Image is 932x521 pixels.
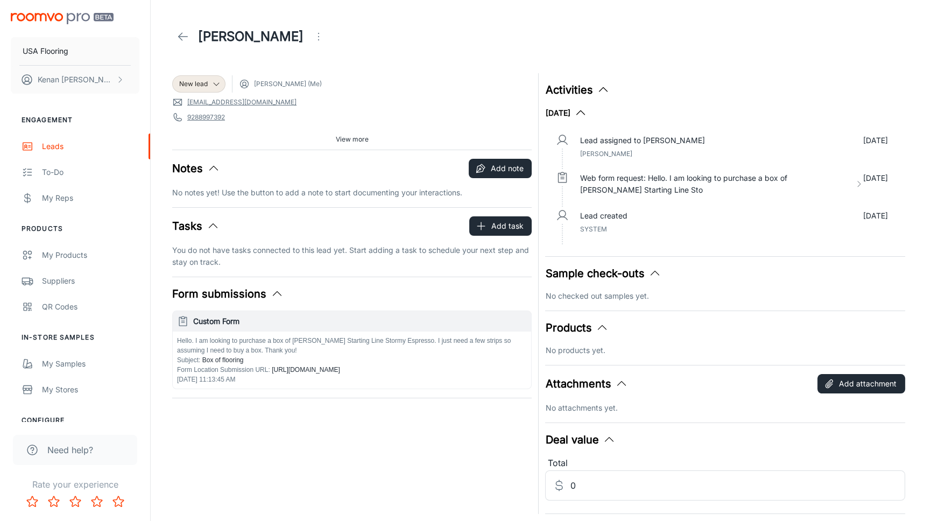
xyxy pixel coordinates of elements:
[545,376,628,392] button: Attachments
[545,432,616,448] button: Deal value
[545,320,609,336] button: Products
[42,249,139,261] div: My Products
[47,443,93,456] span: Need help?
[863,172,888,196] p: [DATE]
[469,159,532,178] button: Add note
[336,135,369,144] span: View more
[42,192,139,204] div: My Reps
[545,265,661,281] button: Sample check-outs
[863,210,888,222] p: [DATE]
[545,344,905,356] p: No products yet.
[9,478,142,491] p: Rate your experience
[193,315,527,327] h6: Custom Form
[11,37,139,65] button: USA Flooring
[22,491,43,512] button: Rate 1 star
[863,135,888,146] p: [DATE]
[187,112,225,122] a: 9288997392
[308,26,329,47] button: Open menu
[580,210,627,222] p: Lead created
[545,402,905,414] p: No attachments yet.
[23,45,68,57] p: USA Flooring
[177,366,270,374] span: Form Location Submission URL :
[187,97,296,107] a: [EMAIL_ADDRESS][DOMAIN_NAME]
[108,491,129,512] button: Rate 5 star
[198,27,303,46] h1: [PERSON_NAME]
[42,384,139,396] div: My Stores
[545,82,610,98] button: Activities
[545,107,587,119] button: [DATE]
[172,244,532,268] p: You do not have tasks connected to this lead yet. Start adding a task to schedule your next step ...
[177,376,236,383] span: [DATE] 11:13:45 AM
[172,187,532,199] p: No notes yet! Use the button to add a note to start documenting your interactions.
[254,79,322,89] span: [PERSON_NAME] (Me)
[270,366,340,374] span: [URL][DOMAIN_NAME]
[172,286,284,302] button: Form submissions
[86,491,108,512] button: Rate 4 star
[172,218,220,234] button: Tasks
[43,491,65,512] button: Rate 2 star
[42,301,139,313] div: QR Codes
[545,290,905,302] p: No checked out samples yet.
[179,79,208,89] span: New lead
[172,160,220,177] button: Notes
[817,374,905,393] button: Add attachment
[65,491,86,512] button: Rate 3 star
[11,66,139,94] button: Kenan [PERSON_NAME]
[580,135,704,146] p: Lead assigned to [PERSON_NAME]
[545,456,905,470] div: Total
[38,74,114,86] p: Kenan [PERSON_NAME]
[331,131,373,147] button: View more
[173,311,531,389] button: Custom FormHello. I am looking to purchase a box of [PERSON_NAME] Starting Line Stormy Espresso. ...
[200,356,243,364] span: Box of flooring
[172,75,225,93] div: New lead
[469,216,532,236] button: Add task
[177,336,527,355] p: Hello. I am looking to purchase a box of [PERSON_NAME] Starting Line Stormy Espresso. I just need...
[580,225,606,233] span: System
[42,275,139,287] div: Suppliers
[11,13,114,24] img: Roomvo PRO Beta
[42,358,139,370] div: My Samples
[580,172,850,196] p: Web form request: Hello. I am looking to purchase a box of [PERSON_NAME] Starting Line Sto
[580,150,632,158] span: [PERSON_NAME]
[42,166,139,178] div: To-do
[570,470,905,501] input: Estimated deal value
[177,356,200,364] span: Subject :
[42,140,139,152] div: Leads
